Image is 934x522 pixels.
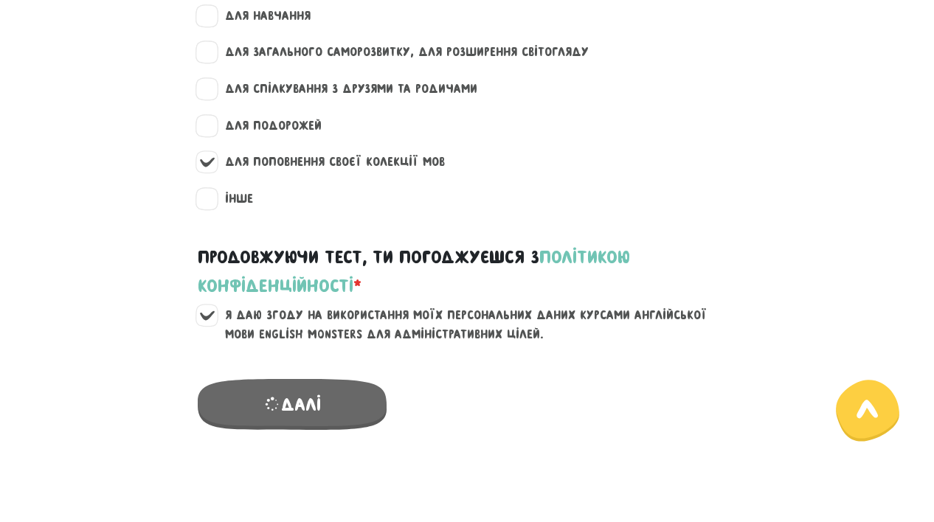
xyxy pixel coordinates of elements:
a: політикою конфіденційності [198,247,630,295]
span: Далі [198,379,387,430]
label: для загального саморозвитку, для розширення світогляду [212,43,589,62]
label: Я даю згоду на використання моїх персональних даних курсами англійської мови English Monsters для... [212,306,739,344]
label: для поповнення своєї колекції мов [212,153,445,172]
label: Продовжуючи тест, ти погоджуєшся з [198,243,736,300]
label: для подорожей [212,116,322,136]
label: для навчання [212,7,311,26]
label: інше [212,189,253,209]
label: для спілкування з друзями та родичами [212,80,477,99]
